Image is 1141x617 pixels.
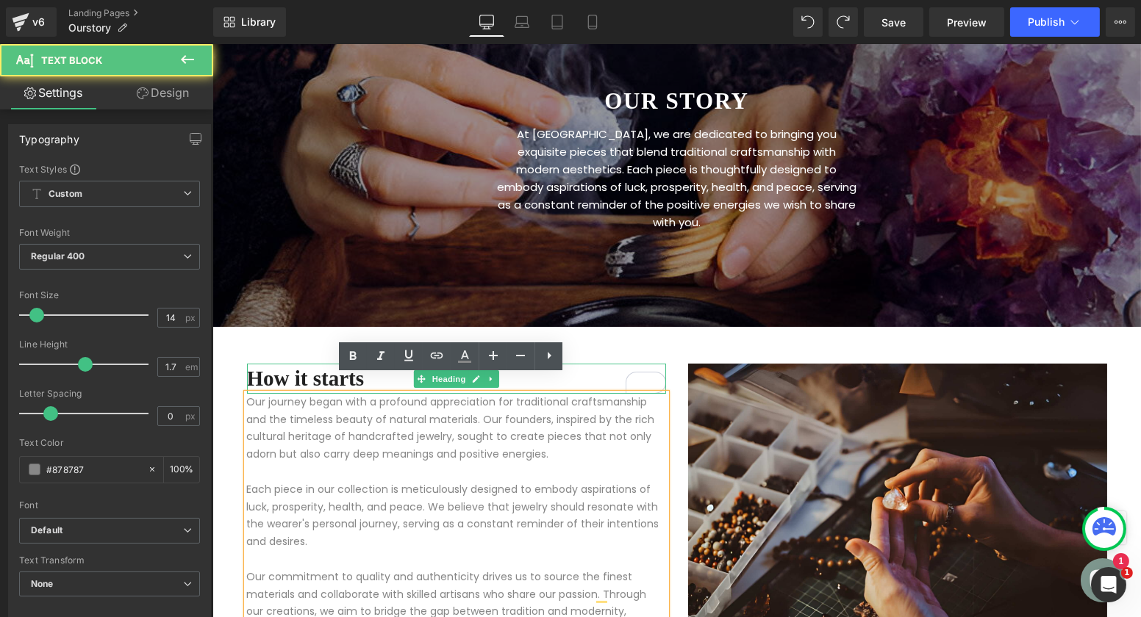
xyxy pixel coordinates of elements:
[947,15,987,30] span: Preview
[19,500,200,510] div: Font
[285,82,645,187] p: At [GEOGRAPHIC_DATA], we are dedicated to bringing you exquisite pieces that blend traditional cr...
[19,125,79,145] div: Typography
[1121,567,1133,579] span: 1
[164,457,199,483] div: %
[68,7,213,19] a: Landing Pages
[1010,7,1100,37] button: Publish
[19,290,200,300] div: Font Size
[476,320,895,599] img: Nature power bracelets
[19,339,200,350] div: Line Height
[216,326,256,344] span: Heading
[929,7,1004,37] a: Preview
[19,555,200,566] div: Text Transform
[29,12,48,32] div: v6
[1028,16,1065,28] span: Publish
[185,362,198,372] span: em
[31,578,54,589] b: None
[864,514,917,562] inbox-online-store-chat: Shopify online store chat
[213,7,286,37] a: New Library
[31,524,62,537] i: Default
[68,22,111,34] span: Ourstory
[1091,567,1126,602] iframe: Intercom live chat
[35,524,454,594] p: Our commitment to quality and authenticity drives us to source the finest materials and collabora...
[793,7,823,37] button: Undo
[575,7,610,37] a: Mobile
[1106,7,1135,37] button: More
[35,350,454,419] p: Our journey began with a profound appreciation for traditional craftsmanship and the timeless bea...
[6,7,57,37] a: v6
[110,76,216,109] a: Design
[540,7,575,37] a: Tablet
[41,54,102,66] span: Text Block
[469,7,504,37] a: Desktop
[185,313,198,322] span: px
[19,389,200,399] div: Letter Spacing
[271,326,287,344] a: Expand / Collapse
[829,7,858,37] button: Redo
[241,15,276,29] span: Library
[19,163,200,175] div: Text Styles
[31,250,85,261] b: Regular 400
[881,15,906,30] span: Save
[46,461,140,477] input: Color
[185,411,198,421] span: px
[49,188,82,201] b: Custom
[19,228,200,238] div: Font Weight
[504,7,540,37] a: Laptop
[19,438,200,448] div: Text Color
[35,437,454,507] p: Each piece in our collection is meticulously designed to embody aspirations of luck, prosperity, ...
